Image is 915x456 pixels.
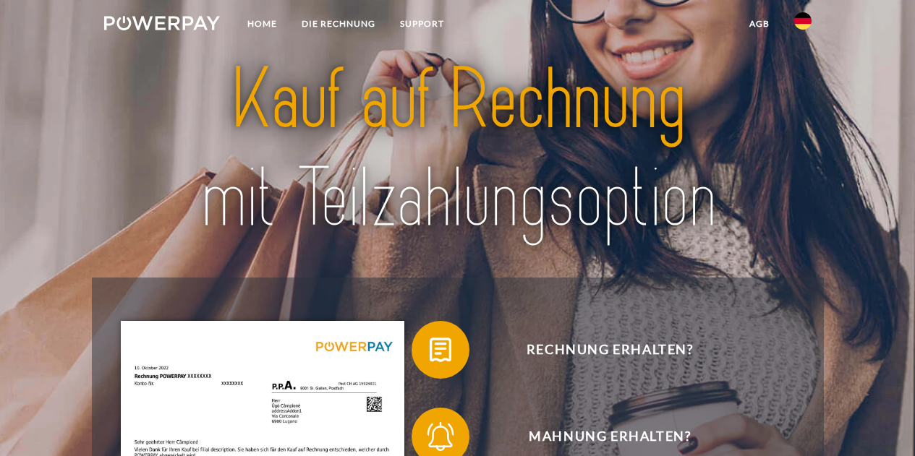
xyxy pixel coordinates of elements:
[289,11,388,37] a: DIE RECHNUNG
[412,321,788,379] button: Rechnung erhalten?
[104,16,221,30] img: logo-powerpay-white.svg
[139,46,777,253] img: title-powerpay_de.svg
[857,398,903,444] iframe: Schaltfläche zum Öffnen des Messaging-Fensters
[433,321,787,379] span: Rechnung erhalten?
[422,332,459,368] img: qb_bill.svg
[235,11,289,37] a: Home
[737,11,782,37] a: agb
[794,12,812,30] img: de
[388,11,456,37] a: SUPPORT
[422,418,459,455] img: qb_bell.svg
